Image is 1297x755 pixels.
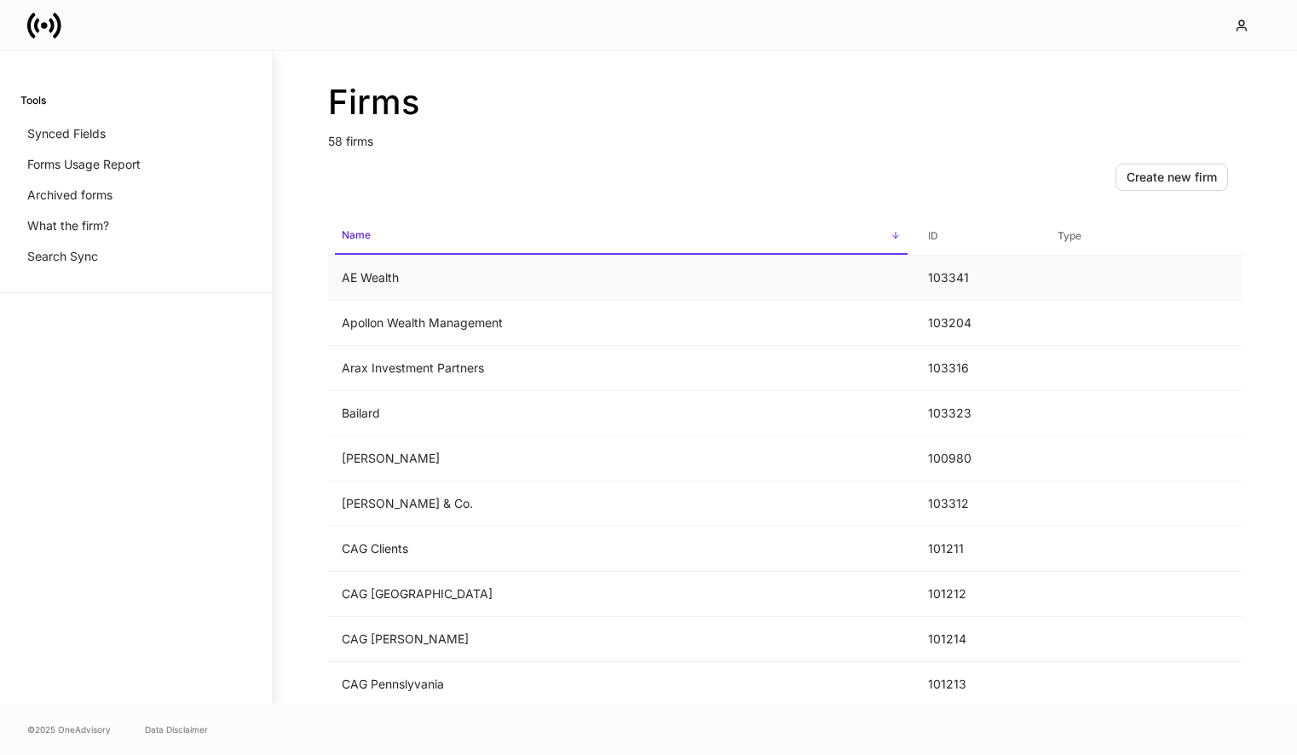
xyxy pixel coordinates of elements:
p: Synced Fields [27,125,106,142]
div: Create new firm [1127,169,1217,186]
td: 103341 [914,256,1044,301]
td: CAG [PERSON_NAME] [328,617,914,662]
td: 101213 [914,662,1044,707]
p: What the firm? [27,217,109,234]
td: Bailard [328,391,914,436]
td: AE Wealth [328,256,914,301]
span: ID [921,219,1037,254]
p: Forms Usage Report [27,156,141,173]
a: Data Disclaimer [145,723,208,736]
h6: Type [1058,228,1081,244]
span: Name [335,218,908,255]
span: © 2025 OneAdvisory [27,723,111,736]
td: 103204 [914,301,1044,346]
a: What the firm? [20,210,251,241]
p: Archived forms [27,187,112,204]
button: Create new firm [1115,164,1228,191]
td: CAG [GEOGRAPHIC_DATA] [328,572,914,617]
td: 103323 [914,391,1044,436]
h6: Tools [20,92,46,108]
td: 101212 [914,572,1044,617]
td: 103312 [914,481,1044,527]
p: 58 firms [328,123,1242,150]
td: CAG Clients [328,527,914,572]
a: Search Sync [20,241,251,272]
td: CAG Pennslyvania [328,662,914,707]
p: Search Sync [27,248,98,265]
td: 100980 [914,436,1044,481]
td: 103316 [914,346,1044,391]
td: Arax Investment Partners [328,346,914,391]
h2: Firms [328,82,1242,123]
td: 101211 [914,527,1044,572]
td: Apollon Wealth Management [328,301,914,346]
a: Synced Fields [20,118,251,149]
a: Forms Usage Report [20,149,251,180]
td: [PERSON_NAME] & Co. [328,481,914,527]
td: 101214 [914,617,1044,662]
a: Archived forms [20,180,251,210]
td: [PERSON_NAME] [328,436,914,481]
span: Type [1051,219,1235,254]
h6: ID [928,228,938,244]
h6: Name [342,227,371,243]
